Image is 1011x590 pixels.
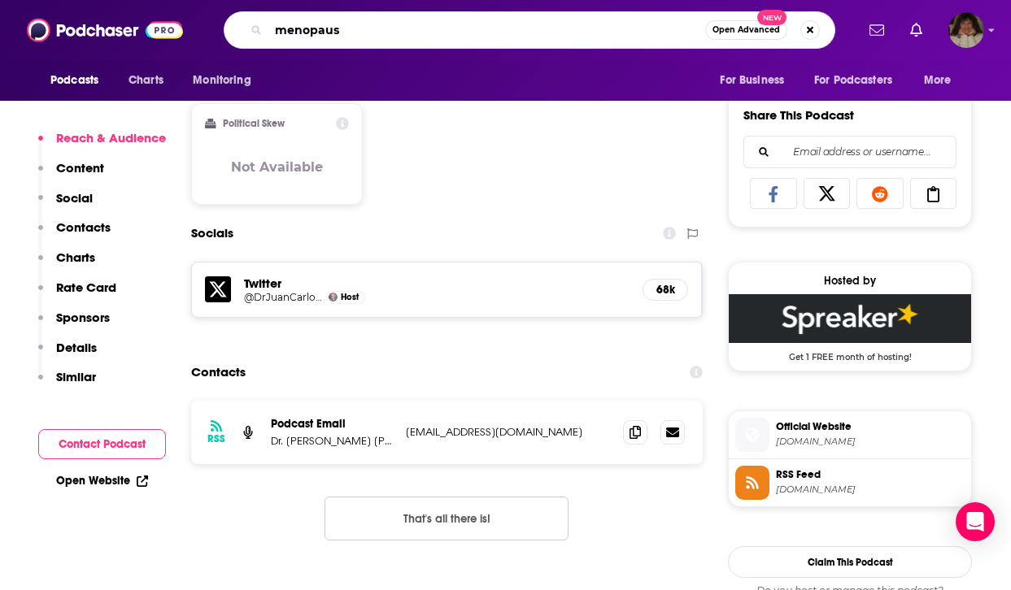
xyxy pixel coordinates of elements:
[56,310,110,325] p: Sponsors
[814,69,892,92] span: For Podcasters
[39,65,120,96] button: open menu
[38,190,93,220] button: Social
[56,474,148,488] a: Open Website
[904,16,929,44] a: Show notifications dropdown
[729,294,971,361] a: Spreaker Deal: Get 1 FREE month of hosting!
[271,417,393,431] p: Podcast Email
[750,178,797,209] a: Share on Facebook
[743,136,957,168] div: Search followers
[38,310,110,340] button: Sponsors
[56,130,166,145] p: Reach & Audience
[191,218,233,249] h2: Socials
[56,190,93,206] p: Social
[729,294,971,343] img: Spreaker Deal: Get 1 FREE month of hosting!
[341,292,359,302] span: Host
[728,546,972,578] button: Claim This Podcast
[924,69,952,92] span: More
[757,10,787,25] span: New
[56,369,96,384] p: Similar
[708,65,804,96] button: open menu
[38,160,104,190] button: Content
[38,340,97,370] button: Details
[56,249,95,265] p: Charts
[948,12,984,48] button: Show profile menu
[50,69,98,92] span: Podcasts
[38,369,96,399] button: Similar
[56,219,111,235] p: Contacts
[776,484,965,496] span: spreaker.com
[743,107,854,123] h3: Share This Podcast
[776,419,965,434] span: Official Website
[776,467,965,482] span: RSS Feed
[38,130,166,160] button: Reach & Audience
[56,340,97,355] p: Details
[712,26,780,34] span: Open Advanced
[656,283,674,297] h5: 68k
[129,69,163,92] span: Charts
[207,432,225,445] h3: RSS
[329,293,338,302] img: Juan Carlos Rey, Ph.D.
[271,434,393,448] p: Dr. [PERSON_NAME] [PERSON_NAME]
[244,291,322,303] a: @DrJuanCarlosRey
[38,280,116,310] button: Rate Card
[244,275,630,291] h5: Twitter
[38,219,111,249] button: Contacts
[223,118,285,129] h2: Political Skew
[193,69,251,92] span: Monitoring
[118,65,173,96] a: Charts
[776,436,965,448] span: spreaker.com
[729,274,971,288] div: Hosted by
[910,178,957,209] a: Copy Link
[268,17,705,43] input: Search podcasts, credits, & more...
[856,178,904,209] a: Share on Reddit
[863,16,891,44] a: Show notifications dropdown
[913,65,972,96] button: open menu
[705,20,787,40] button: Open AdvancedNew
[27,15,183,46] img: Podchaser - Follow, Share and Rate Podcasts
[38,249,95,280] button: Charts
[181,65,272,96] button: open menu
[956,502,995,541] div: Open Intercom Messenger
[735,466,965,500] a: RSS Feed[DOMAIN_NAME]
[729,343,971,362] span: Get 1 FREE month of hosting!
[224,11,835,49] div: Search podcasts, credits, & more...
[38,429,166,459] button: Contact Podcast
[804,178,851,209] a: Share on X/Twitter
[56,160,104,176] p: Content
[948,12,984,48] span: Logged in as angelport
[735,418,965,452] a: Official Website[DOMAIN_NAME]
[804,65,916,96] button: open menu
[191,357,246,388] h2: Contacts
[325,497,569,540] button: Nothing here.
[757,137,943,167] input: Email address or username...
[720,69,784,92] span: For Business
[231,159,323,175] h3: Not Available
[948,12,984,48] img: User Profile
[406,425,610,439] p: [EMAIL_ADDRESS][DOMAIN_NAME]
[56,280,116,295] p: Rate Card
